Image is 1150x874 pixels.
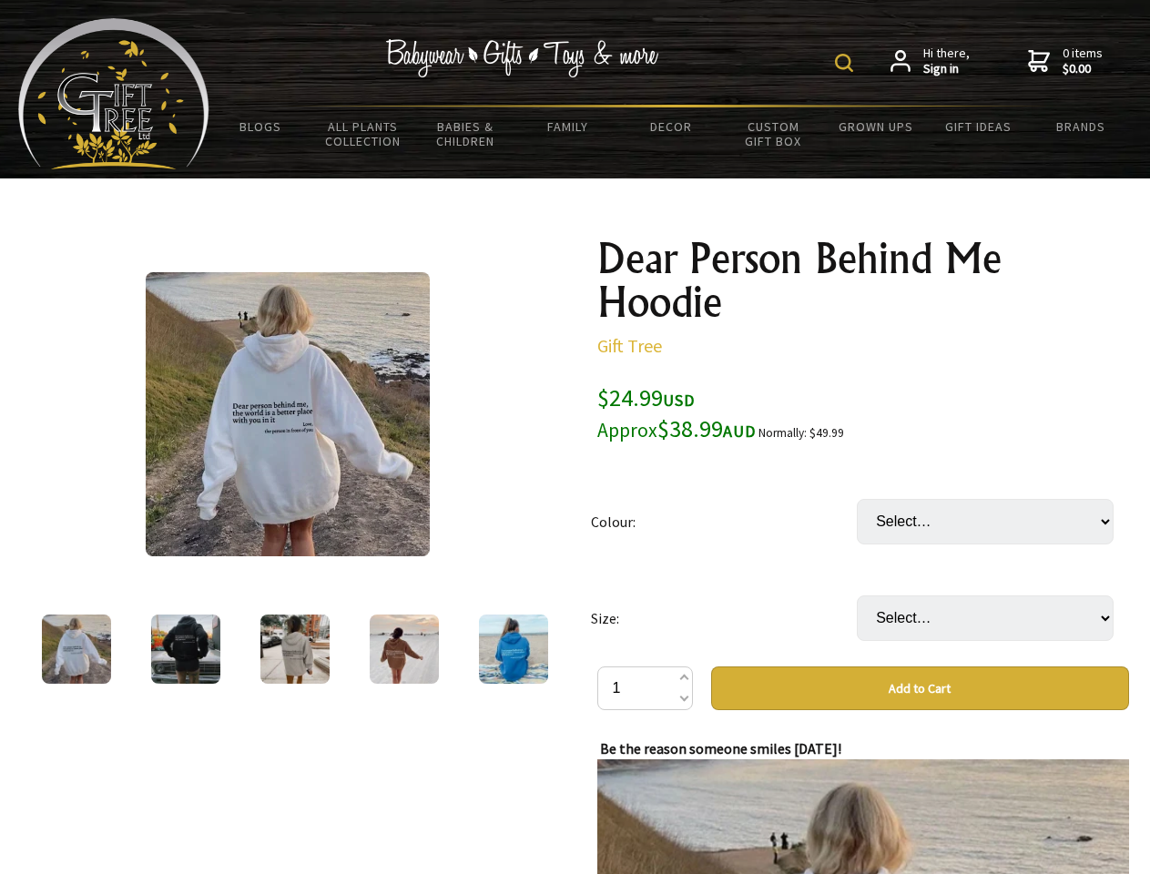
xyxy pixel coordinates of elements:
img: Dear Person Behind Me Hoodie [42,615,111,684]
img: Dear Person Behind Me Hoodie [479,615,548,684]
img: Babywear - Gifts - Toys & more [386,39,659,77]
span: $24.99 $38.99 [597,382,756,443]
button: Add to Cart [711,666,1129,710]
small: Normally: $49.99 [758,425,844,441]
a: Custom Gift Box [722,107,825,160]
a: Hi there,Sign in [890,46,970,77]
img: product search [835,54,853,72]
h1: Dear Person Behind Me Hoodie [597,237,1129,324]
span: USD [663,390,695,411]
img: Dear Person Behind Me Hoodie [146,272,430,556]
small: Approx [597,418,657,442]
img: Dear Person Behind Me Hoodie [151,615,220,684]
img: Dear Person Behind Me Hoodie [260,615,330,684]
span: 0 items [1063,45,1103,77]
img: Dear Person Behind Me Hoodie [370,615,439,684]
a: Grown Ups [824,107,927,146]
td: Colour: [591,473,857,570]
a: Gift Ideas [927,107,1030,146]
a: All Plants Collection [312,107,415,160]
strong: $0.00 [1063,61,1103,77]
a: Gift Tree [597,334,662,357]
a: BLOGS [209,107,312,146]
a: Brands [1030,107,1133,146]
a: 0 items$0.00 [1028,46,1103,77]
a: Babies & Children [414,107,517,160]
td: Size: [591,570,857,666]
a: Decor [619,107,722,146]
span: Hi there, [923,46,970,77]
strong: Sign in [923,61,970,77]
span: AUD [723,421,756,442]
a: Family [517,107,620,146]
img: Babyware - Gifts - Toys and more... [18,18,209,169]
